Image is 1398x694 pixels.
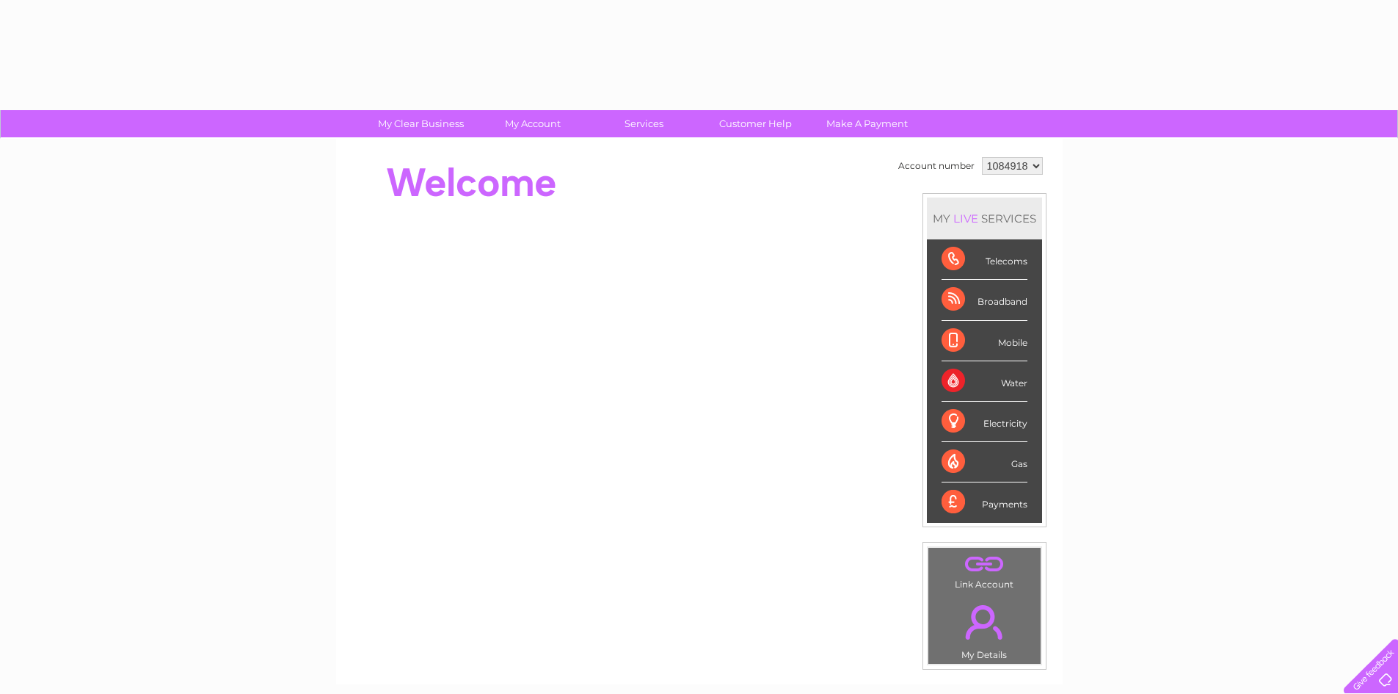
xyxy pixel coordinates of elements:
[942,239,1027,280] div: Telecoms
[360,110,481,137] a: My Clear Business
[807,110,928,137] a: Make A Payment
[942,442,1027,482] div: Gas
[942,321,1027,361] div: Mobile
[583,110,705,137] a: Services
[942,402,1027,442] div: Electricity
[950,212,981,225] div: LIVE
[942,361,1027,402] div: Water
[695,110,816,137] a: Customer Help
[472,110,593,137] a: My Account
[932,552,1037,577] a: .
[932,596,1037,648] a: .
[942,280,1027,320] div: Broadband
[928,593,1041,665] td: My Details
[927,198,1042,239] div: MY SERVICES
[942,482,1027,522] div: Payments
[895,153,978,178] td: Account number
[928,547,1041,593] td: Link Account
